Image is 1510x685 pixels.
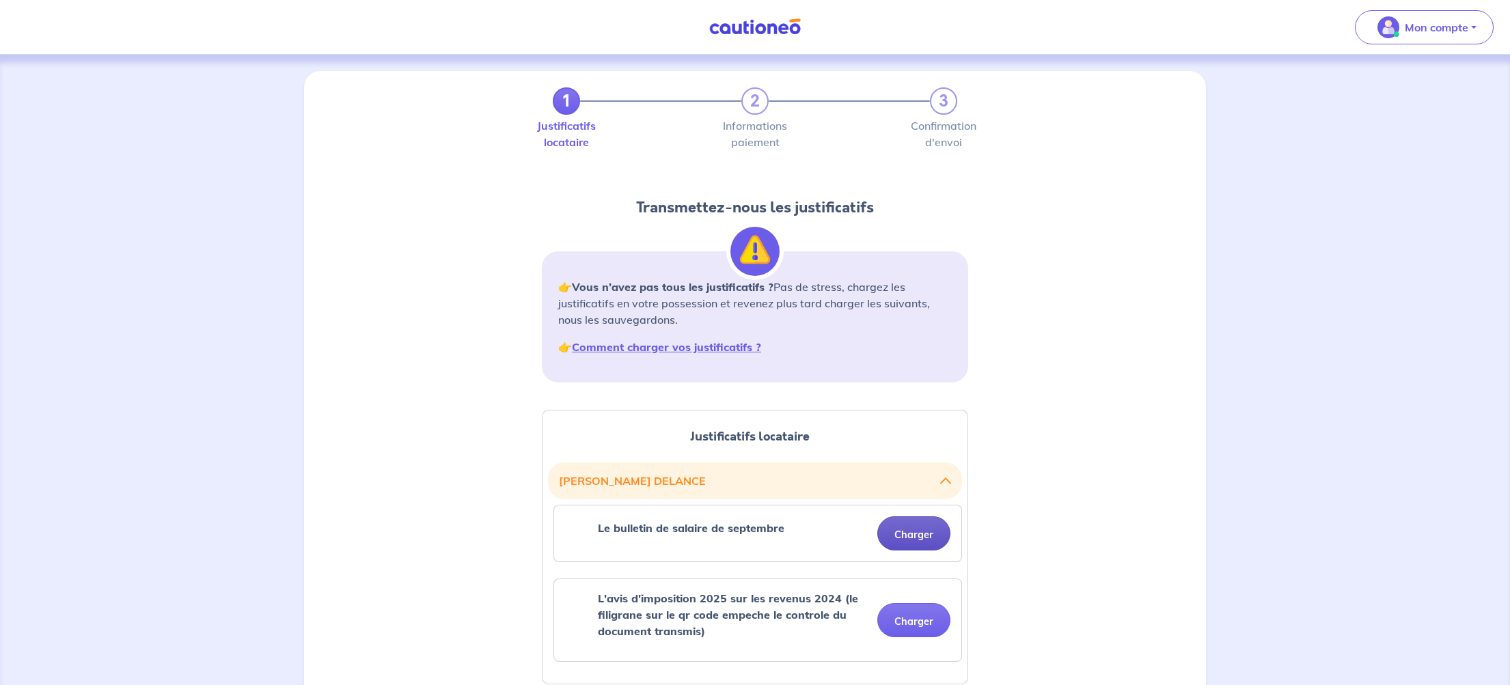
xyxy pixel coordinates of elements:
label: Justificatifs locataire [553,120,580,148]
p: Mon compte [1405,19,1468,36]
h2: Transmettez-nous les justificatifs [542,197,968,219]
p: 👉 Pas de stress, chargez les justificatifs en votre possession et revenez plus tard charger les s... [558,279,952,328]
div: categoryName: lavis-dimposition-2025-sur-les-revenus-2024-le-filigrane-sur-le-qr-code-empeche-le-... [553,578,962,662]
button: Charger [877,516,950,550]
strong: Vous n’avez pas tous les justificatifs ? [572,280,773,294]
button: [PERSON_NAME] DELANCE [559,468,951,494]
div: categoryName: le-bulletin-de-salaire-de-septembre, userCategory: cdi [553,505,962,562]
a: Comment charger vos justificatifs ? [572,340,761,354]
img: illu_account_valid_menu.svg [1377,16,1399,38]
button: illu_account_valid_menu.svgMon compte [1355,10,1494,44]
label: Informations paiement [741,120,769,148]
button: Charger [877,603,950,637]
span: Justificatifs locataire [690,428,810,445]
img: Cautioneo [704,18,806,36]
p: 👉 [558,339,952,355]
a: 1 [553,87,580,115]
strong: Le bulletin de salaire de septembre [598,521,784,535]
label: Confirmation d'envoi [930,120,957,148]
img: illu_alert.svg [730,227,780,276]
strong: L'avis d'imposition 2025 sur les revenus 2024 (le filigrane sur le qr code empeche le controle du... [598,591,858,638]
